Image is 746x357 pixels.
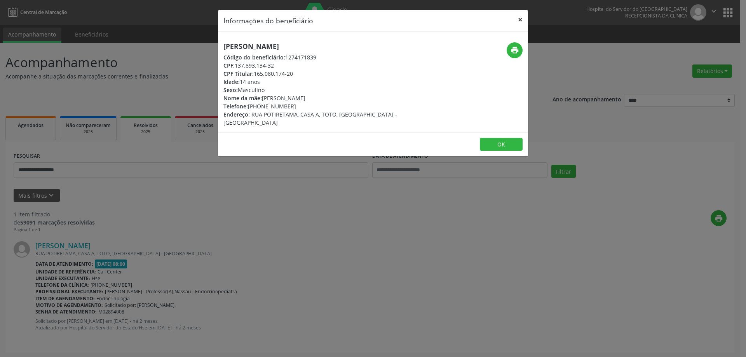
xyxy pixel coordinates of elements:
div: 1274171839 [223,53,419,61]
div: 137.893.134-32 [223,61,419,70]
span: Sexo: [223,86,238,94]
div: Masculino [223,86,419,94]
button: print [507,42,523,58]
span: Idade: [223,78,240,85]
div: [PHONE_NUMBER] [223,102,419,110]
span: CPF Titular: [223,70,254,77]
div: [PERSON_NAME] [223,94,419,102]
h5: [PERSON_NAME] [223,42,419,51]
span: CPF: [223,62,235,69]
span: Código do beneficiário: [223,54,285,61]
i: print [511,46,519,54]
div: 165.080.174-20 [223,70,419,78]
span: Nome da mãe: [223,94,262,102]
span: RUA POTIRETAMA, CASA A, TOTO, [GEOGRAPHIC_DATA] - [GEOGRAPHIC_DATA] [223,111,397,126]
h5: Informações do beneficiário [223,16,313,26]
div: 14 anos [223,78,419,86]
span: Endereço: [223,111,250,118]
button: OK [480,138,523,151]
span: Telefone: [223,103,248,110]
button: Close [512,10,528,29]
